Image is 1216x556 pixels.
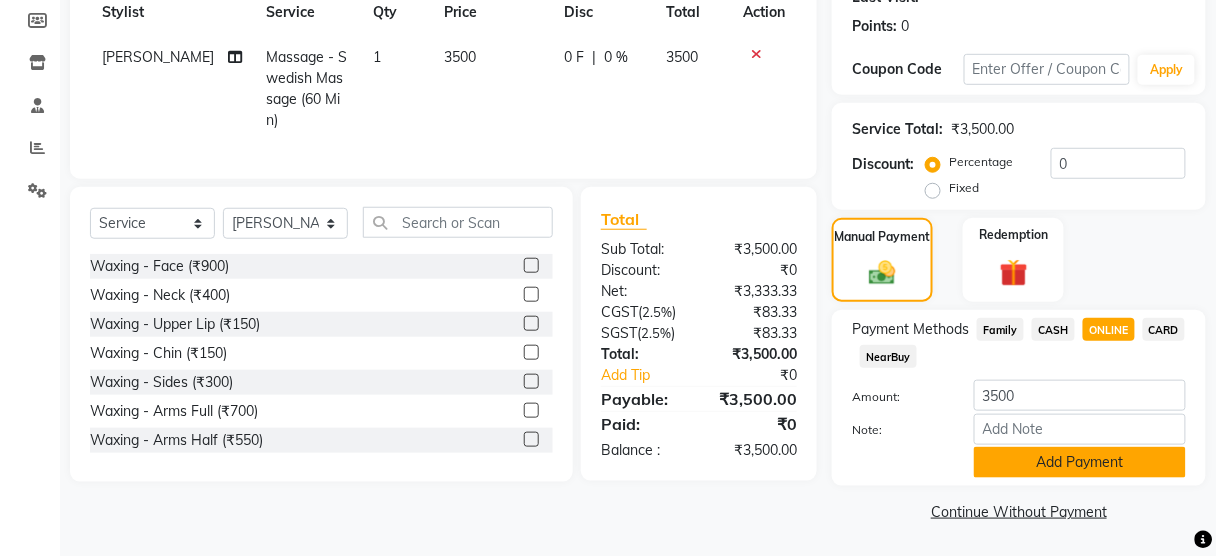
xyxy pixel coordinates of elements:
div: Waxing - Neck (₹400) [90,285,230,306]
img: _cash.svg [861,258,904,288]
label: Manual Payment [835,228,931,246]
span: CASH [1032,318,1075,341]
span: CARD [1143,318,1186,341]
span: CGST [601,303,638,321]
div: Waxing - Face (₹900) [90,256,229,277]
span: 1 [373,48,381,66]
div: Balance : [586,440,699,461]
div: Discount: [852,154,914,175]
input: Enter Offer / Coupon Code [964,54,1131,85]
button: Add Payment [974,447,1186,478]
div: ( ) [586,302,699,323]
div: ( ) [586,323,699,344]
div: ₹3,500.00 [699,387,812,411]
label: Percentage [949,153,1013,171]
span: 2.5% [642,304,672,320]
div: ₹0 [699,412,812,436]
span: Family [977,318,1024,341]
div: ₹3,500.00 [699,440,812,461]
input: Amount [974,380,1186,411]
span: Massage - Swedish Massage (60 Min) [266,48,347,129]
div: Sub Total: [586,239,699,260]
a: Add Tip [586,365,718,386]
div: 0 [901,16,909,37]
span: ONLINE [1083,318,1135,341]
div: Paid: [586,412,699,436]
div: ₹83.33 [699,302,812,323]
div: Payable: [586,387,699,411]
div: Discount: [586,260,699,281]
span: Payment Methods [852,319,969,340]
span: SGST [601,324,637,342]
div: Waxing - Arms Half (₹550) [90,430,263,451]
div: ₹0 [699,260,812,281]
span: NearBuy [860,345,917,368]
label: Fixed [949,179,979,197]
div: ₹3,500.00 [699,344,812,365]
label: Amount: [837,388,958,406]
div: ₹3,500.00 [951,119,1014,140]
span: 0 % [605,47,629,68]
div: ₹3,500.00 [699,239,812,260]
span: 3500 [444,48,476,66]
div: ₹3,333.33 [699,281,812,302]
div: Net: [586,281,699,302]
div: Coupon Code [852,59,963,80]
div: Waxing - Upper Lip (₹150) [90,314,260,335]
span: | [593,47,597,68]
div: Service Total: [852,119,943,140]
div: Points: [852,16,897,37]
div: ₹83.33 [699,323,812,344]
button: Apply [1138,55,1195,85]
a: Continue Without Payment [836,502,1202,523]
span: [PERSON_NAME] [102,48,214,66]
input: Search or Scan [363,207,553,238]
img: _gift.svg [991,256,1037,291]
input: Add Note [974,414,1186,445]
label: Redemption [979,226,1048,244]
span: 3500 [667,48,699,66]
label: Note: [837,421,958,439]
span: Total [601,209,647,230]
div: ₹0 [718,365,812,386]
div: Waxing - Chin (₹150) [90,343,227,364]
div: Waxing - Arms Full (₹700) [90,401,258,422]
span: 2.5% [641,325,671,341]
div: Waxing - Sides (₹300) [90,372,233,393]
div: Total: [586,344,699,365]
span: 0 F [565,47,585,68]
